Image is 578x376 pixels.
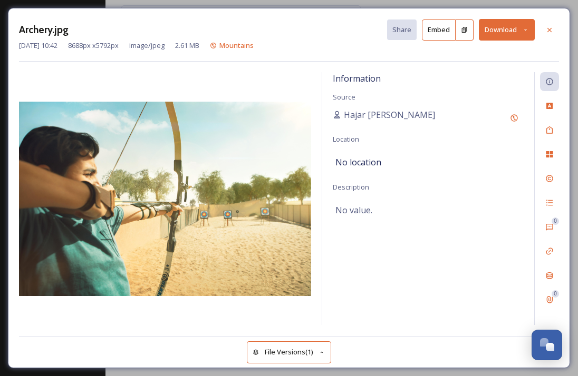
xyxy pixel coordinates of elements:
div: 0 [552,290,559,298]
span: [DATE] 10:42 [19,41,57,51]
span: image/jpeg [129,41,165,51]
span: Description [333,182,369,192]
button: File Versions(1) [247,341,331,363]
span: No location [335,156,381,169]
span: Source [333,92,355,102]
span: Hajar [PERSON_NAME] [344,108,435,121]
div: 0 [552,217,559,225]
button: Open Chat [532,330,562,360]
span: 8688 px x 5792 px [68,41,119,51]
span: Information [333,73,381,84]
span: 2.61 MB [175,41,199,51]
button: Download [479,19,535,41]
img: 4DB79448-11AF-4E3B-AB25E5187C2C1806.jpg [19,102,311,296]
span: No value. [335,204,372,216]
span: Location [333,134,359,144]
span: Mountains [219,41,254,50]
button: Share [387,19,417,40]
h3: Archery.jpg [19,22,69,37]
button: Embed [422,19,456,41]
